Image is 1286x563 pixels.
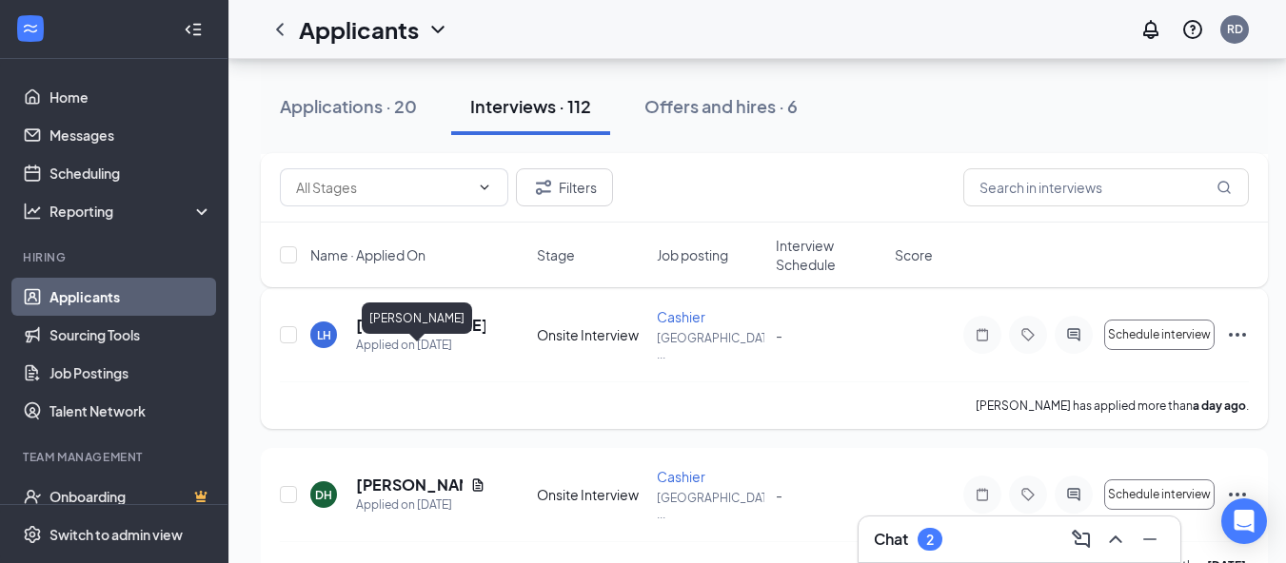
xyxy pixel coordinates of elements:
p: [PERSON_NAME] has applied more than . [976,398,1249,414]
button: Minimize [1135,524,1165,554]
h5: [PERSON_NAME] [356,475,463,495]
span: Score [895,245,933,264]
svg: ChevronDown [426,18,449,41]
div: RD [1227,21,1243,37]
svg: ComposeMessage [1070,528,1093,551]
input: Search in interviews [963,168,1249,206]
button: Schedule interview [1104,479,1215,510]
div: Applied on [DATE] [356,495,485,514]
svg: Minimize [1138,528,1161,551]
span: - [776,486,782,503]
span: - [776,326,782,343]
a: Applicants [49,278,212,316]
button: ComposeMessage [1066,524,1097,554]
svg: ActiveChat [1062,487,1085,502]
span: Job posting [657,245,728,264]
svg: Settings [23,525,42,544]
div: Onsite Interview [537,485,644,504]
svg: ChevronUp [1104,528,1127,551]
a: Sourcing Tools [49,316,212,354]
svg: WorkstreamLogo [21,19,40,38]
a: Talent Network [49,392,212,430]
span: Cashier [657,308,705,325]
svg: ActiveChat [1062,327,1085,342]
div: Applications · 20 [280,94,417,118]
div: Applied on [DATE] [356,336,485,355]
div: LH [317,327,331,343]
svg: Notifications [1139,18,1162,41]
div: Team Management [23,449,208,465]
svg: Document [470,477,485,493]
button: Filter Filters [516,168,613,206]
a: Messages [49,116,212,154]
div: Open Intercom Messenger [1221,498,1267,544]
svg: ChevronLeft [268,18,291,41]
span: Schedule interview [1108,488,1211,501]
svg: Tag [1017,487,1039,502]
div: Hiring [23,249,208,265]
div: Switch to admin view [49,525,183,544]
p: [GEOGRAPHIC_DATA] ... [657,330,764,362]
button: ChevronUp [1100,524,1131,554]
p: [GEOGRAPHIC_DATA] ... [657,490,764,522]
h3: Chat [874,529,908,550]
div: Onsite Interview [537,325,644,344]
span: Name · Applied On [310,245,425,264]
a: Home [49,78,212,116]
span: Cashier [657,468,705,485]
button: Schedule interview [1104,320,1215,350]
div: Offers and hires · 6 [644,94,798,118]
svg: Ellipses [1226,323,1249,346]
svg: ChevronDown [477,180,492,195]
div: Interviews · 112 [470,94,591,118]
div: Reporting [49,202,213,221]
a: Scheduling [49,154,212,192]
svg: MagnifyingGlass [1217,180,1232,195]
svg: Collapse [184,20,203,39]
h5: [PERSON_NAME] [356,315,485,336]
div: 2 [926,532,934,548]
b: a day ago [1193,398,1246,413]
a: Job Postings [49,354,212,392]
span: Interview Schedule [776,236,883,274]
h1: Applicants [299,13,419,46]
div: [PERSON_NAME] [362,302,472,334]
a: OnboardingCrown [49,477,212,515]
svg: QuestionInfo [1181,18,1204,41]
span: Schedule interview [1108,328,1211,341]
div: DH [315,487,332,503]
svg: Note [971,487,994,502]
svg: Tag [1017,327,1039,342]
span: Stage [537,245,575,264]
svg: Ellipses [1226,483,1249,506]
input: All Stages [296,177,469,198]
svg: Note [971,327,994,342]
svg: Filter [532,176,555,199]
svg: Analysis [23,202,42,221]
